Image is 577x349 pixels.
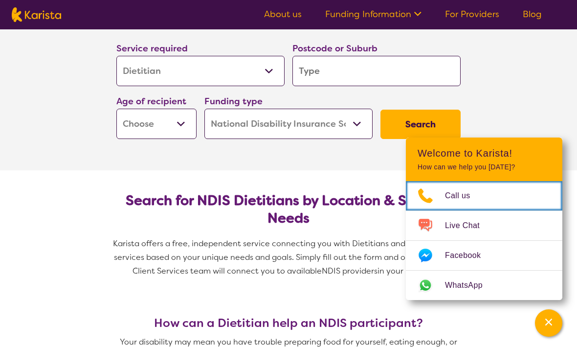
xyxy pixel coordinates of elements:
label: Age of recipient [116,95,186,107]
input: Type [292,56,461,86]
h3: How can a Dietitian help an NDIS participant? [112,316,465,330]
a: For Providers [445,8,499,20]
label: Service required [116,43,188,54]
ul: Choose channel [406,181,562,300]
div: Channel Menu [406,138,562,300]
span: in your local area. [377,266,445,276]
span: Karista offers a free, independent service connecting you with Dietitians and other disability se... [113,238,466,276]
label: Postcode or Suburb [292,43,377,54]
h2: Welcome to Karista! [418,147,551,159]
a: Funding Information [325,8,422,20]
a: About us [264,8,302,20]
span: Live Chat [445,218,491,233]
a: Web link opens in a new tab. [406,271,562,300]
img: Karista logo [12,7,61,22]
button: Channel Menu [535,309,562,337]
button: Search [380,110,461,139]
span: NDIS [322,266,340,276]
p: How can we help you [DATE]? [418,163,551,171]
a: Blog [523,8,542,20]
span: WhatsApp [445,278,494,293]
label: Funding type [204,95,263,107]
span: providers [342,266,377,276]
span: Call us [445,188,482,203]
span: Facebook [445,248,492,263]
h2: Search for NDIS Dietitians by Location & Specific Needs [124,192,453,227]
